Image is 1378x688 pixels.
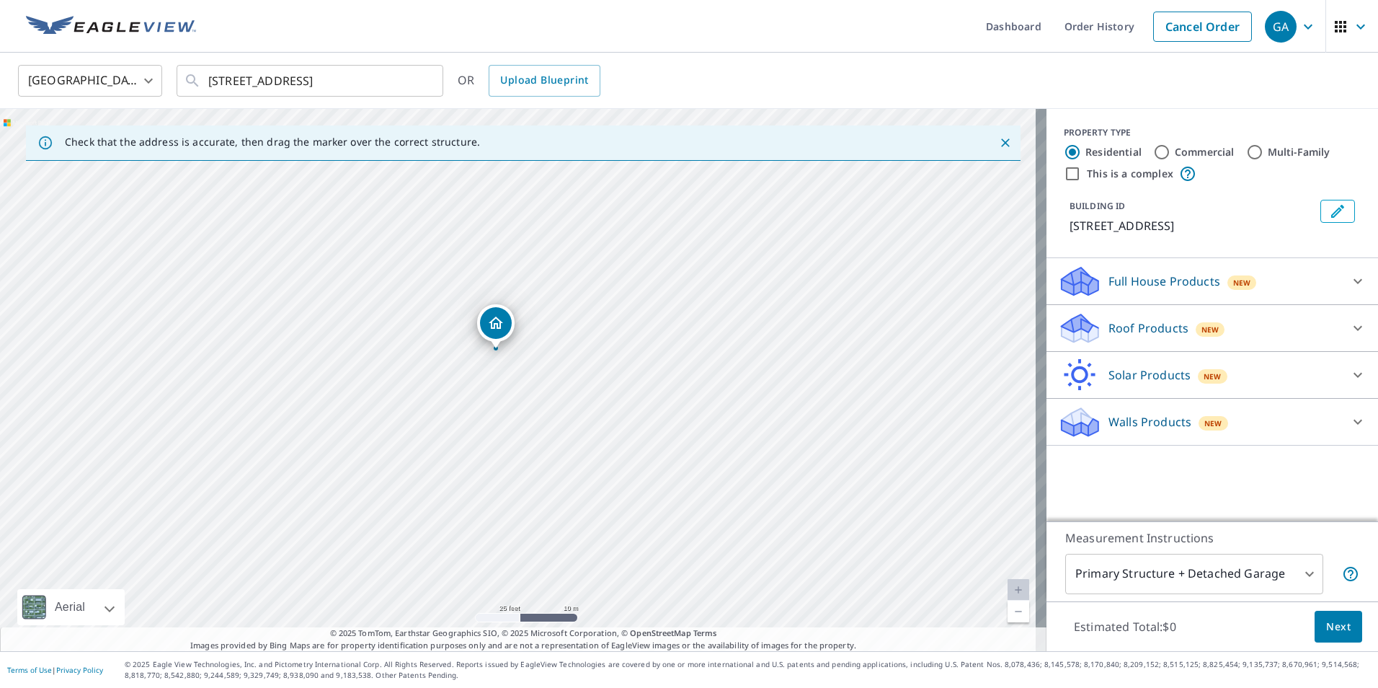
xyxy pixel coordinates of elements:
img: EV Logo [26,16,196,38]
span: © 2025 TomTom, Earthstar Geographics SIO, © 2025 Microsoft Corporation, © [330,627,717,640]
span: New [1233,277,1251,288]
p: BUILDING ID [1070,200,1125,212]
p: Walls Products [1108,413,1191,431]
div: GA [1265,11,1297,43]
button: Close [996,133,1015,152]
input: Search by address or latitude-longitude [208,61,414,101]
button: Edit building 1 [1320,200,1355,223]
span: New [1204,371,1222,382]
p: Full House Products [1108,273,1220,290]
p: Measurement Instructions [1065,529,1359,547]
p: Estimated Total: $0 [1062,611,1188,643]
div: [GEOGRAPHIC_DATA] [18,61,162,101]
label: Residential [1085,145,1142,159]
div: Solar ProductsNew [1058,358,1366,392]
div: Full House ProductsNew [1058,264,1366,299]
label: Multi-Family [1268,145,1330,159]
button: Next [1315,611,1362,643]
a: Current Level 20, Zoom Out [1008,601,1029,622]
a: Terms of Use [7,665,52,675]
div: Dropped pin, building 1, Residential property, 2913 Miller County 32 Doddridge, AR 71834 [477,304,515,349]
span: New [1201,324,1219,335]
p: [STREET_ADDRESS] [1070,217,1315,234]
label: This is a complex [1087,167,1173,181]
div: Aerial [17,589,125,625]
p: | [7,666,103,674]
a: Cancel Order [1153,12,1252,42]
div: Roof ProductsNew [1058,311,1366,345]
div: Aerial [50,589,89,625]
a: Terms [693,627,717,638]
p: Roof Products [1108,319,1188,337]
label: Commercial [1175,145,1235,159]
p: Solar Products [1108,366,1191,384]
div: OR [458,65,600,97]
a: OpenStreetMap [630,627,690,638]
span: New [1204,418,1222,429]
div: Primary Structure + Detached Garage [1065,554,1323,594]
span: Next [1326,618,1351,636]
span: Upload Blueprint [500,71,588,89]
div: PROPERTY TYPE [1064,126,1361,139]
a: Upload Blueprint [489,65,600,97]
div: Walls ProductsNew [1058,405,1366,439]
a: Privacy Policy [56,665,103,675]
p: Check that the address is accurate, then drag the marker over the correct structure. [65,136,480,149]
a: Current Level 20, Zoom In Disabled [1008,579,1029,601]
span: Your report will include the primary structure and a detached garage if one exists. [1342,565,1359,583]
p: © 2025 Eagle View Technologies, Inc. and Pictometry International Corp. All Rights Reserved. Repo... [125,659,1371,681]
